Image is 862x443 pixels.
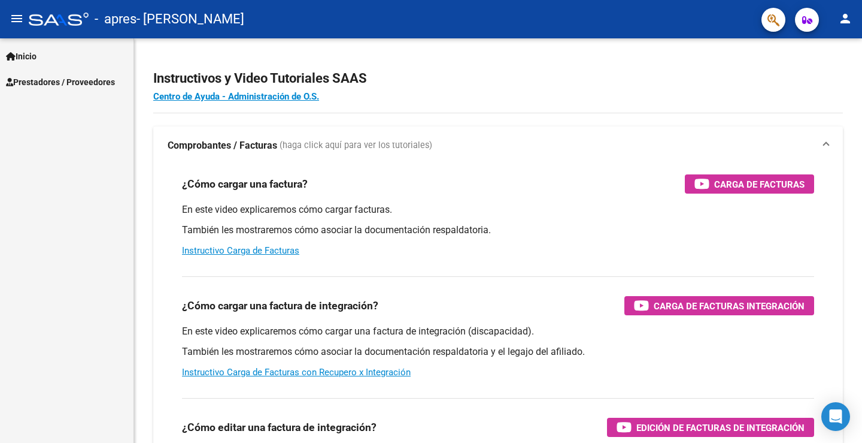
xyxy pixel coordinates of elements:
p: También les mostraremos cómo asociar la documentación respaldatoria. [182,224,814,237]
button: Carga de Facturas [685,174,814,194]
span: (haga click aquí para ver los tutoriales) [280,139,432,152]
button: Edición de Facturas de integración [607,418,814,437]
a: Centro de Ayuda - Administración de O.S. [153,91,319,102]
h2: Instructivos y Video Tutoriales SAAS [153,67,843,90]
p: En este video explicaremos cómo cargar facturas. [182,203,814,216]
mat-icon: person [838,11,852,26]
span: Carga de Facturas Integración [654,299,805,314]
span: Edición de Facturas de integración [636,420,805,435]
span: Inicio [6,50,37,63]
mat-expansion-panel-header: Comprobantes / Facturas (haga click aquí para ver los tutoriales) [153,126,843,165]
button: Carga de Facturas Integración [624,296,814,315]
a: Instructivo Carga de Facturas con Recupero x Integración [182,367,411,378]
h3: ¿Cómo cargar una factura? [182,176,308,192]
span: Carga de Facturas [714,177,805,192]
p: En este video explicaremos cómo cargar una factura de integración (discapacidad). [182,325,814,338]
span: - apres [95,6,136,32]
span: - [PERSON_NAME] [136,6,244,32]
a: Instructivo Carga de Facturas [182,245,299,256]
mat-icon: menu [10,11,24,26]
span: Prestadores / Proveedores [6,76,115,89]
p: También les mostraremos cómo asociar la documentación respaldatoria y el legajo del afiliado. [182,345,814,358]
div: Open Intercom Messenger [821,402,850,431]
strong: Comprobantes / Facturas [168,139,277,152]
h3: ¿Cómo cargar una factura de integración? [182,297,378,314]
h3: ¿Cómo editar una factura de integración? [182,419,377,436]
